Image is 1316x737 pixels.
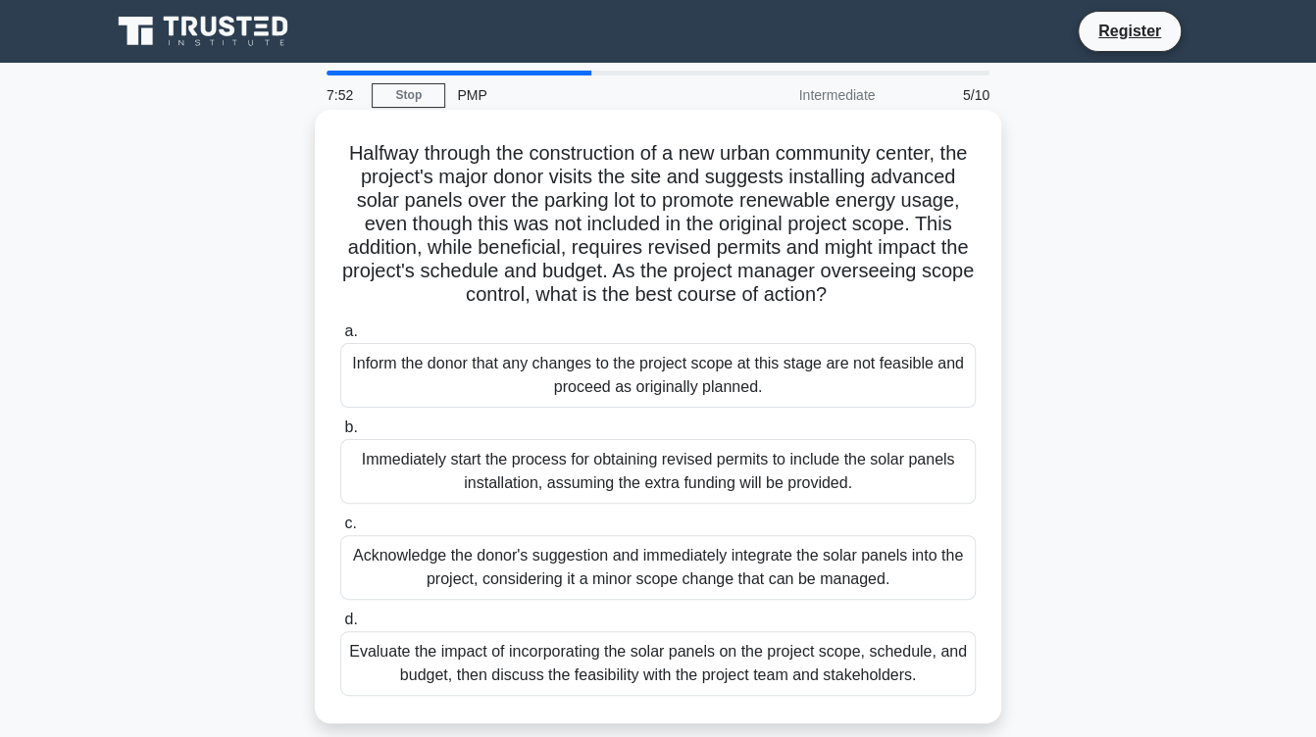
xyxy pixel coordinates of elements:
[344,611,357,627] span: d.
[372,83,445,108] a: Stop
[338,141,978,308] h5: Halfway through the construction of a new urban community center, the project's major donor visit...
[344,418,357,435] span: b.
[340,439,976,504] div: Immediately start the process for obtaining revised permits to include the solar panels installat...
[715,75,886,115] div: Intermediate
[886,75,1001,115] div: 5/10
[340,631,976,696] div: Evaluate the impact of incorporating the solar panels on the project scope, schedule, and budget,...
[340,535,976,600] div: Acknowledge the donor's suggestion and immediately integrate the solar panels into the project, c...
[315,75,372,115] div: 7:52
[340,343,976,408] div: Inform the donor that any changes to the project scope at this stage are not feasible and proceed...
[445,75,715,115] div: PMP
[344,515,356,531] span: c.
[1087,19,1173,43] a: Register
[344,322,357,339] span: a.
